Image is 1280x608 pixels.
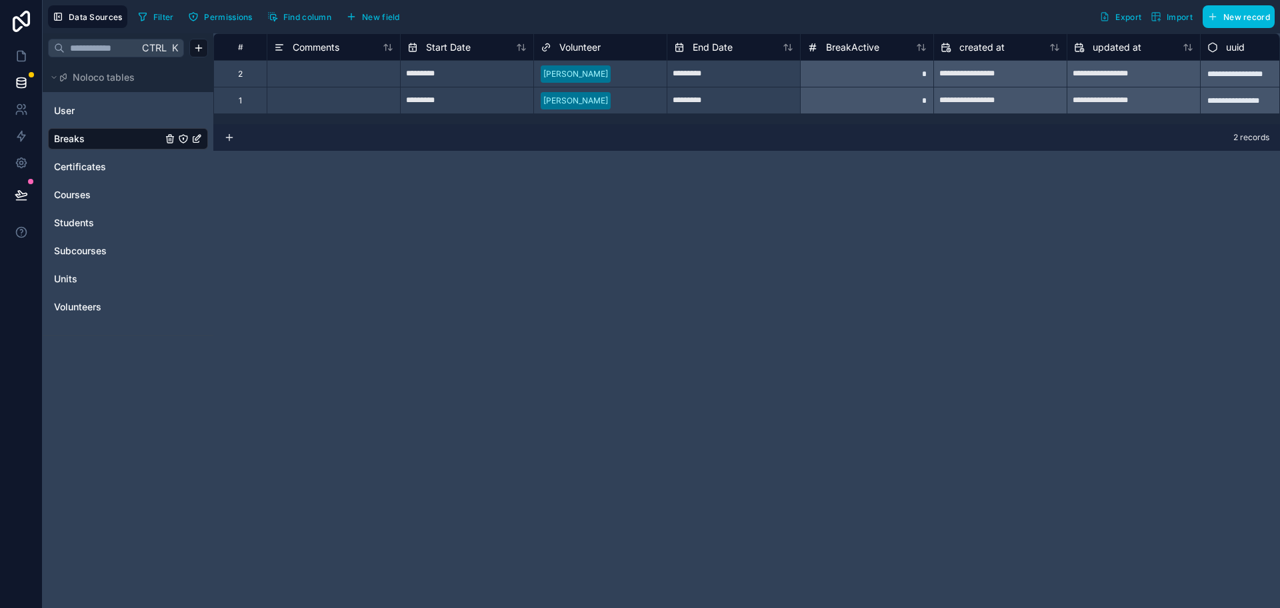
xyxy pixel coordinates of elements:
[170,43,179,53] span: K
[1223,12,1270,22] span: New record
[48,100,208,121] div: User
[48,184,208,206] div: Courses
[54,160,106,174] span: Certificates
[54,272,77,286] span: Units
[959,41,1005,54] span: created at
[48,240,208,262] div: Subcourses
[153,12,174,22] span: Filter
[54,272,162,286] a: Units
[1197,5,1275,28] a: New record
[54,300,162,314] a: Volunteers
[1095,5,1146,28] button: Export
[48,68,200,87] button: Noloco tables
[54,104,75,117] span: User
[54,188,91,202] span: Courses
[54,132,162,145] a: Breaks
[341,7,405,27] button: New field
[54,160,162,174] a: Certificates
[283,12,331,22] span: Find column
[263,7,336,27] button: Find column
[54,188,162,202] a: Courses
[1226,41,1245,54] span: uuid
[1093,41,1141,54] span: updated at
[693,41,733,54] span: End Date
[826,41,879,54] span: BreakActive
[48,5,127,28] button: Data Sources
[54,244,107,258] span: Subcourses
[183,7,257,27] button: Permissions
[48,128,208,149] div: Breaks
[54,104,162,117] a: User
[183,7,262,27] a: Permissions
[1167,12,1193,22] span: Import
[69,12,123,22] span: Data Sources
[54,216,162,230] a: Students
[224,42,257,52] div: #
[54,216,94,230] span: Students
[48,212,208,234] div: Students
[1233,132,1269,143] span: 2 records
[239,95,242,106] div: 1
[426,41,471,54] span: Start Date
[1115,12,1141,22] span: Export
[48,156,208,178] div: Certificates
[48,268,208,290] div: Units
[293,41,339,54] span: Comments
[1203,5,1275,28] button: New record
[141,39,168,56] span: Ctrl
[73,71,135,84] span: Noloco tables
[54,244,162,258] a: Subcourses
[362,12,400,22] span: New field
[48,296,208,318] div: Volunteers
[54,300,101,314] span: Volunteers
[543,95,608,107] div: [PERSON_NAME]
[54,132,85,145] span: Breaks
[238,69,243,79] div: 2
[204,12,252,22] span: Permissions
[1146,5,1197,28] button: Import
[133,7,179,27] button: Filter
[543,68,608,80] div: [PERSON_NAME]
[559,41,601,54] span: Volunteer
